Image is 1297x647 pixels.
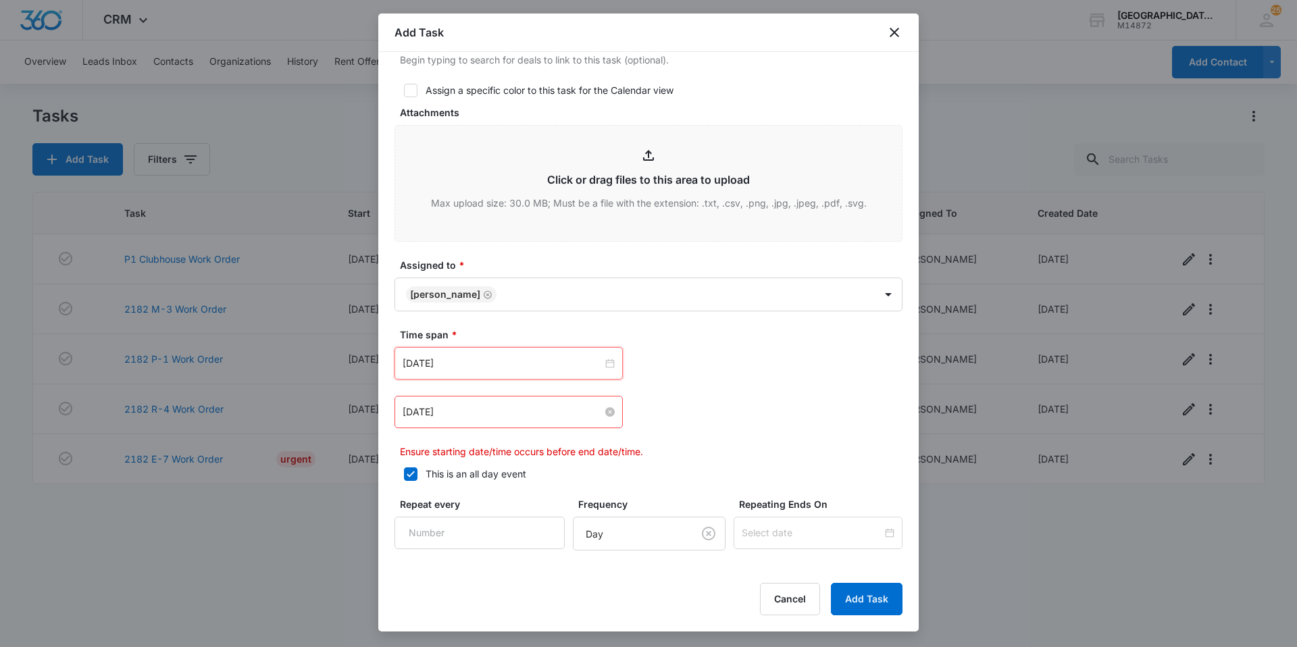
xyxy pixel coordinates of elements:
label: Time span [400,328,908,342]
input: Select date [742,525,882,540]
label: Attachments [400,105,908,120]
input: Number [395,517,565,549]
div: Remove Jonathan Guptill [480,290,492,299]
label: Assigned to [400,258,908,272]
label: Repeating Ends On [739,497,908,511]
button: Cancel [760,583,820,615]
p: Ensure starting date/time occurs before end date/time. [400,444,902,459]
input: Aug 12, 2025 [403,356,603,371]
button: close [886,24,902,41]
label: Repeat every [400,497,570,511]
input: Feb 16, 2023 [403,405,603,419]
div: This is an all day event [426,467,526,481]
span: close-circle [605,407,615,417]
h1: Add Task [395,24,444,41]
div: Assign a specific color to this task for the Calendar view [426,83,673,97]
button: Clear [698,523,719,544]
label: Frequency [578,497,731,511]
p: Begin typing to search for deals to link to this task (optional). [400,53,902,67]
div: [PERSON_NAME] [410,290,480,299]
button: Add Task [831,583,902,615]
